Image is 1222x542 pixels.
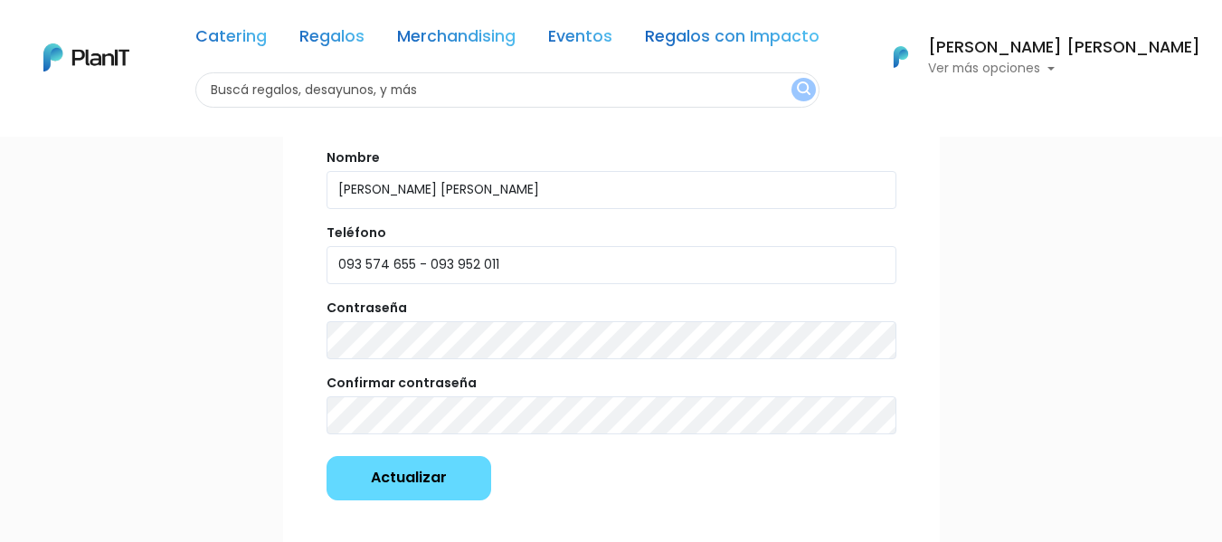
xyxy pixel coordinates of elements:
[327,148,380,167] label: Nombre
[645,29,819,51] a: Regalos con Impacto
[93,17,261,52] div: ¿Necesitás ayuda?
[195,29,267,51] a: Catering
[299,29,365,51] a: Regalos
[327,456,491,500] input: Actualizar
[397,29,516,51] a: Merchandising
[195,72,819,108] input: Buscá regalos, desayunos, y más
[548,29,612,51] a: Eventos
[928,62,1200,75] p: Ver más opciones
[928,40,1200,56] h6: [PERSON_NAME] [PERSON_NAME]
[327,299,407,318] label: Contraseña
[881,37,921,77] img: PlanIt Logo
[43,43,129,71] img: PlanIt Logo
[870,33,1200,81] button: PlanIt Logo [PERSON_NAME] [PERSON_NAME] Ver más opciones
[327,223,386,242] label: Teléfono
[797,81,810,99] img: search_button-432b6d5273f82d61273b3651a40e1bd1b912527efae98b1b7a1b2c0702e16a8d.svg
[327,374,477,393] label: Confirmar contraseña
